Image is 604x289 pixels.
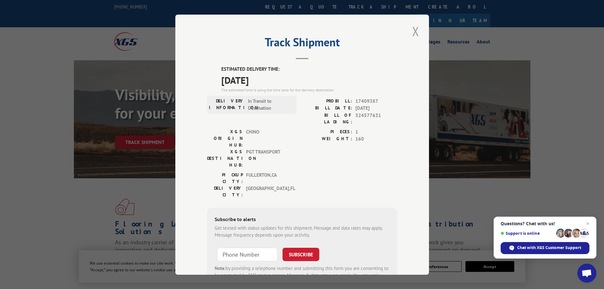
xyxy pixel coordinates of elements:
div: Subscribe to alerts [215,215,390,224]
div: by providing a telephone number and submitting this form you are consenting to be contacted by SM... [215,265,390,286]
input: Phone Number [217,247,277,261]
h2: Track Shipment [207,38,397,50]
a: Open chat [577,264,596,283]
span: Chat with XGS Customer Support [517,245,581,251]
span: FULLERTON , CA [246,171,289,185]
span: [GEOGRAPHIC_DATA] , FL [246,185,289,198]
label: PIECES: [302,128,352,135]
span: [DATE] [355,105,397,112]
label: BILL DATE: [302,105,352,112]
label: ESTIMATED DELIVERY TIME: [221,66,397,73]
button: SUBSCRIBE [283,247,319,261]
label: DELIVERY INFORMATION: [209,97,245,112]
span: 1 [355,128,397,135]
span: 160 [355,135,397,143]
span: Questions? Chat with us! [501,221,589,226]
span: CHINO [246,128,289,148]
label: PROBILL: [302,97,352,105]
div: The estimated time is using the time zone for the delivery destination. [221,87,397,93]
label: WEIGHT: [302,135,352,143]
span: Chat with XGS Customer Support [501,242,589,254]
label: DELIVERY CITY: [207,185,243,198]
label: XGS DESTINATION HUB: [207,148,243,168]
span: Support is online [501,231,554,236]
span: In Transit to Destination [248,97,291,112]
span: PGT TRANSPORT [246,148,289,168]
span: [DATE] [221,73,397,87]
span: 524577631 [355,112,397,125]
strong: Note: [215,265,226,271]
label: XGS ORIGIN HUB: [207,128,243,148]
div: Get texted with status updates for this shipment. Message and data rates may apply. Message frequ... [215,224,390,239]
label: BILL OF LADING: [302,112,352,125]
label: PICKUP CITY: [207,171,243,185]
span: 17409387 [355,97,397,105]
button: Close modal [410,23,421,40]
